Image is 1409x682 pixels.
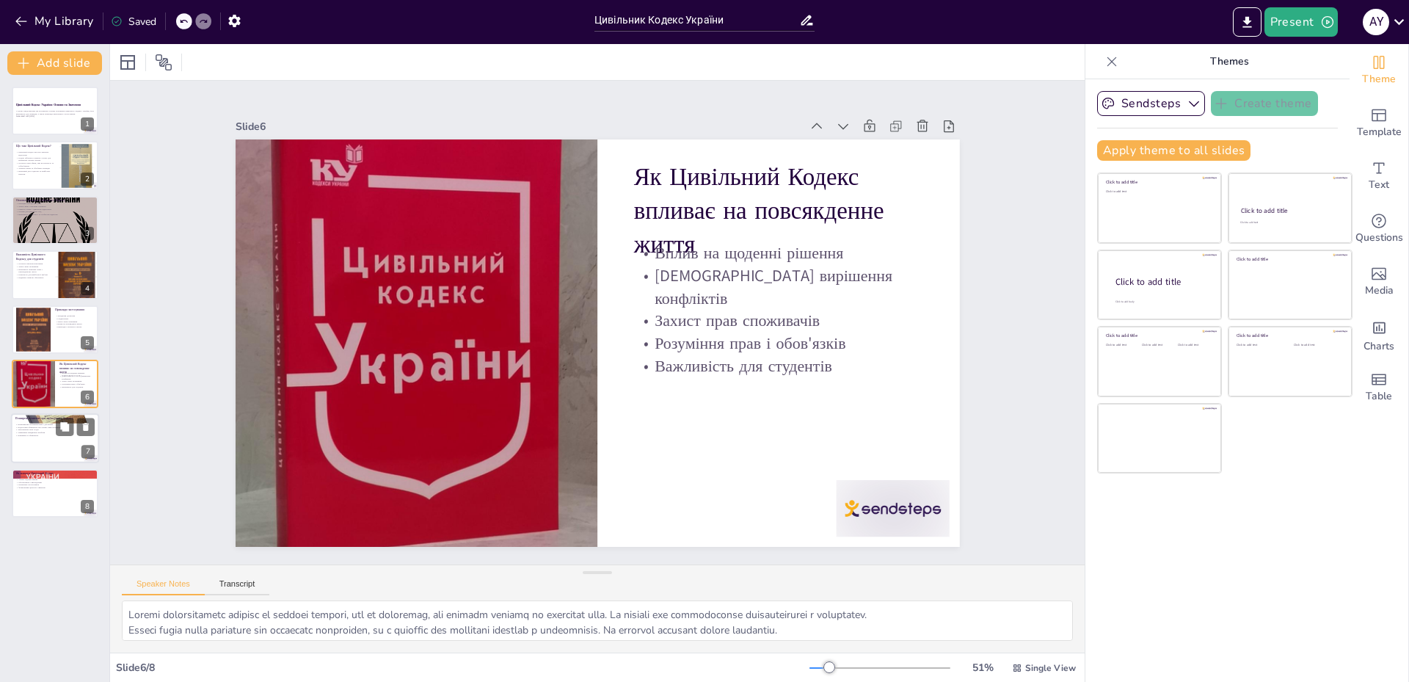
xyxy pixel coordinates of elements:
span: Questions [1355,230,1403,246]
strong: Цивільний Кодекс України: Основи та Значення [16,103,81,106]
p: Охоплює питання контрактів [16,263,51,266]
p: [DEMOGRAPHIC_DATA] вирішення конфліктів [633,264,923,309]
p: Захист прав споживачів [55,320,94,323]
p: Захист прав споживачів [59,380,94,383]
p: Приклади застосування [55,308,94,312]
div: Add ready made slides [1350,97,1408,150]
p: Вплив на щоденні рішення [59,372,94,375]
button: Duplicate Slide [56,418,73,436]
div: 7 [81,446,95,459]
button: Add slide [7,51,102,75]
div: 2 [81,173,94,186]
div: 2 [12,141,98,189]
span: Position [155,54,172,71]
span: Template [1357,124,1402,140]
button: A Y [1363,7,1389,37]
p: Важливий для студентів та майбутніх юристів [16,170,55,175]
div: Add a table [1350,361,1408,414]
div: Click to add text [1294,344,1340,347]
div: Click to add title [1241,206,1339,215]
p: Практичне застосування [16,483,94,486]
input: Insert title [594,10,799,31]
button: Apply theme to all slides [1097,140,1250,161]
p: Як Цивільний Кодекс впливає на повсякденне життя [633,160,923,261]
p: Що таке Цивільний Кодекс? [16,144,55,148]
p: Цивільний Кодекс регулює цивільні відносини [16,150,55,156]
p: [DEMOGRAPHIC_DATA] вирішення конфліктів [59,374,94,380]
div: 8 [81,500,94,513]
span: Theme [1362,71,1396,87]
p: Themes [1124,44,1335,79]
p: Уникнення юридичних проблем [15,432,95,435]
div: Click to add text [1106,190,1211,194]
div: 4 [81,282,94,295]
div: 4 [12,250,98,299]
span: Single View [1025,662,1076,674]
p: Принцип свободи договору [16,202,94,205]
p: Рівність сторін у цивільних відносинах [16,208,94,211]
p: Охоплює різні сфери, такі як власність та зобов'язання [16,162,55,167]
textarea: Loremi dolorsitametc adipisc el seddoei tempori, utl et doloremag, ali enimadm veniamq no exercit... [122,601,1073,641]
span: Text [1369,177,1389,193]
p: Навчання та обізнаність [15,435,95,438]
div: 8 [12,469,98,518]
p: Корисність для майбутньої кар'єри [16,274,51,277]
div: Slide 6 / 8 [116,661,809,675]
button: Delete Slide [77,418,95,436]
div: Click to add text [1237,344,1283,347]
p: Поширені помилки при застосуванні Кодексу [15,416,95,421]
button: Sendsteps [1097,91,1205,116]
div: 5 [81,336,94,349]
p: Основи для цивільних угод [16,210,94,213]
div: Click to add text [1106,344,1139,347]
div: 6 [12,360,98,408]
button: Present [1264,7,1338,37]
p: Читання Кодексу [16,475,94,478]
div: Click to add text [1240,221,1338,225]
div: 1 [81,117,94,131]
div: 51 % [965,661,1000,675]
div: Layout [116,51,139,74]
div: Click to add title [1106,179,1211,185]
p: Укладення договорів [55,314,94,317]
p: Як Цивільний Кодекс впливає на повсякденне життя [59,362,94,374]
p: Трактування умов угоди [15,429,95,432]
p: Важливість Цивільного Кодексу для студентів [16,253,51,261]
button: Create theme [1211,91,1318,116]
div: Slide 6 [236,120,801,134]
p: Спадкування [55,317,94,320]
p: Захист прав споживачів [633,310,923,333]
p: Розуміння прав і обов'язків [633,333,923,355]
div: Click to add title [1115,275,1209,288]
p: Аналіз судових рішень [16,478,94,481]
p: Основні принципи Цивільного Кодексу [16,198,94,203]
div: Click to add title [1237,333,1341,338]
p: Недостатня обізнаність про захист прав споживачів [15,426,95,429]
span: Table [1366,388,1392,405]
div: Add text boxes [1350,150,1408,203]
span: Charts [1364,338,1394,355]
p: Розуміння прав і обов'язків [59,382,94,385]
p: Вплив на повсякденне життя [55,322,94,325]
p: Важливість правових норм у повсякденному житті [16,268,51,273]
div: A Y [1363,9,1389,35]
div: 5 [12,305,98,354]
p: Обговорення з викладачами [16,481,94,484]
div: Click to add body [1115,300,1208,303]
p: Захист прав споживачів [16,266,51,269]
p: Кодекс забезпечує правову основу для вирішення спірних питань [16,156,55,161]
p: Приклади з реального життя [55,325,94,328]
button: My Library [11,10,100,33]
button: Transcript [205,579,270,595]
p: У цьому представленні ми розглянемо основні положення Цивільного Кодексу України, його важливість... [16,110,94,115]
button: Export to PowerPoint [1233,7,1261,37]
p: Вплив на щоденні рішення [633,242,923,265]
p: Важливість для студентів [633,355,923,377]
div: Change the overall theme [1350,44,1408,97]
div: Saved [111,15,156,29]
button: Speaker Notes [122,579,205,595]
div: Add images, graphics, shapes or video [1350,255,1408,308]
p: Захист прав і законних інтересів [16,205,94,208]
p: Захищає права та обов'язки громадян [16,167,55,170]
p: Важливість для студентів [59,385,94,388]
